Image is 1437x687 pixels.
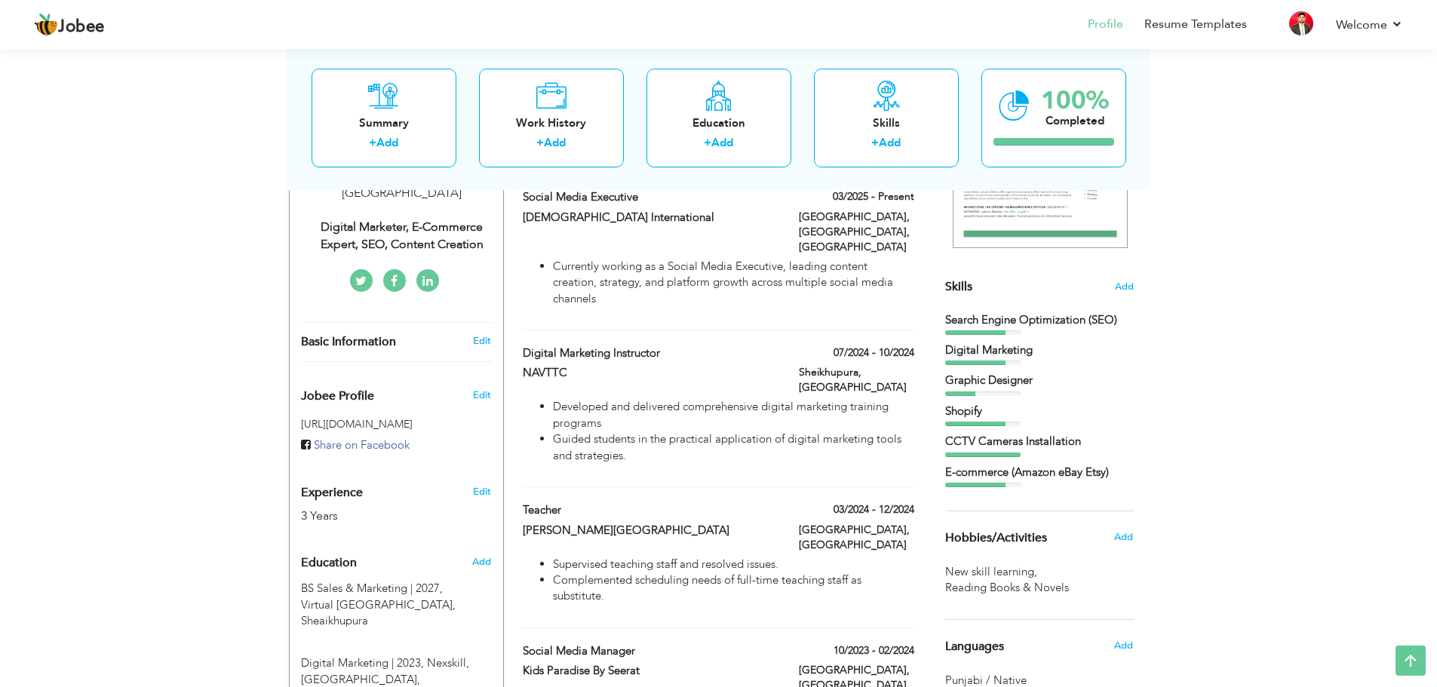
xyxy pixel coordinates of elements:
a: Edit [473,334,491,348]
img: jobee.io [34,13,58,37]
a: Add [711,135,733,150]
div: E-commerce (Amazon eBay Etsy) [945,465,1134,480]
span: Skills [945,278,972,295]
a: Add [879,135,901,150]
img: logo_orange.svg [24,24,36,36]
li: Guided students in the practical application of digital marketing tools and strategies. [553,431,913,464]
div: Graphic Designer [945,373,1134,388]
div: Digital Marketing [945,342,1134,358]
img: tab_domain_overview_orange.svg [41,87,53,100]
span: Add [1114,530,1133,544]
div: BS Sales & Marketing, 2027 [290,581,503,629]
div: v 4.0.25 [42,24,74,36]
label: Teacher [523,502,776,518]
img: Profile Img [1289,11,1313,35]
div: Search Engine Optimization (SEO) [945,312,1134,328]
label: + [704,135,711,151]
span: Edit [473,388,491,402]
div: Domain: [DOMAIN_NAME] [39,39,166,51]
label: Social Media Executive [523,189,776,205]
span: Jobee [58,19,105,35]
a: Add [544,135,566,150]
label: Kids Paradise By Seerat [523,663,776,679]
label: [GEOGRAPHIC_DATA], [GEOGRAPHIC_DATA], [GEOGRAPHIC_DATA] [799,210,914,255]
div: Skills [826,115,947,130]
a: Add [376,135,398,150]
div: Share some of your professional and personal interests. [934,511,1145,564]
label: Digital Marketing Instructor [523,345,776,361]
div: 3 Years [301,508,456,525]
span: New skill learning [945,564,1040,580]
span: Education [301,557,357,570]
div: 100% [1041,87,1109,112]
span: Add [1115,280,1134,294]
label: + [871,135,879,151]
div: Domain Overview [57,89,135,99]
img: website_grey.svg [24,39,36,51]
label: 07/2024 - 10/2024 [834,345,914,360]
span: BS Sales & Marketing, Virtual University of Pakistan, 2027 [301,581,443,596]
div: CCTV Cameras Installation [945,434,1134,449]
span: Hobbies/Activities [945,532,1047,545]
label: [DEMOGRAPHIC_DATA] International [523,210,776,225]
label: [PERSON_NAME][GEOGRAPHIC_DATA] [523,523,776,538]
a: Edit [473,485,491,498]
h5: [URL][DOMAIN_NAME] [301,419,492,430]
label: Social Media Manager [523,643,776,659]
span: Basic Information [301,336,396,349]
span: Experience [301,486,363,500]
span: Add [1114,639,1133,652]
div: Keywords by Traffic [167,89,254,99]
p: Currently working as a Social Media Executive, leading content creation, strategy, and platform g... [553,259,913,307]
li: Complemented scheduling needs of full-time teaching staff as substitute. [553,572,913,605]
li: Developed and delivered comprehensive digital marketing training programs [553,399,913,431]
div: Enhance your career by creating a custom URL for your Jobee public profile. [290,373,503,411]
span: Languages [945,640,1004,654]
label: NAVTTC [523,365,776,381]
div: Completed [1041,112,1109,128]
div: Shopify [945,403,1134,419]
label: + [369,135,376,151]
a: Resume Templates [1144,16,1247,33]
label: 03/2024 - 12/2024 [834,502,914,517]
span: Share on Facebook [314,437,410,452]
label: + [536,135,544,151]
span: Reading Books & Novels [945,580,1072,596]
div: Digital Marketer, E-commerce Expert, SEO, Content Creation [301,219,503,253]
a: Jobee [34,13,105,37]
a: Profile [1088,16,1123,33]
label: Sheikhupura, [GEOGRAPHIC_DATA] [799,365,914,395]
div: Education [659,115,779,130]
img: tab_keywords_by_traffic_grey.svg [150,87,162,100]
div: Work History [491,115,612,130]
span: Digital Marketing, Nexskill, 2023 [301,655,424,670]
span: , [1034,564,1037,579]
div: Summary [324,115,444,130]
span: Jobee Profile [301,390,374,403]
a: Welcome [1336,16,1403,34]
li: Supervised teaching staff and resolved issues. [553,557,913,572]
label: 10/2023 - 02/2024 [834,643,914,658]
label: 03/2025 - Present [833,189,914,204]
label: [GEOGRAPHIC_DATA], [GEOGRAPHIC_DATA] [799,523,914,553]
span: Virtual [GEOGRAPHIC_DATA], Sheaikhupura [301,597,456,628]
span: Add [472,555,491,569]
